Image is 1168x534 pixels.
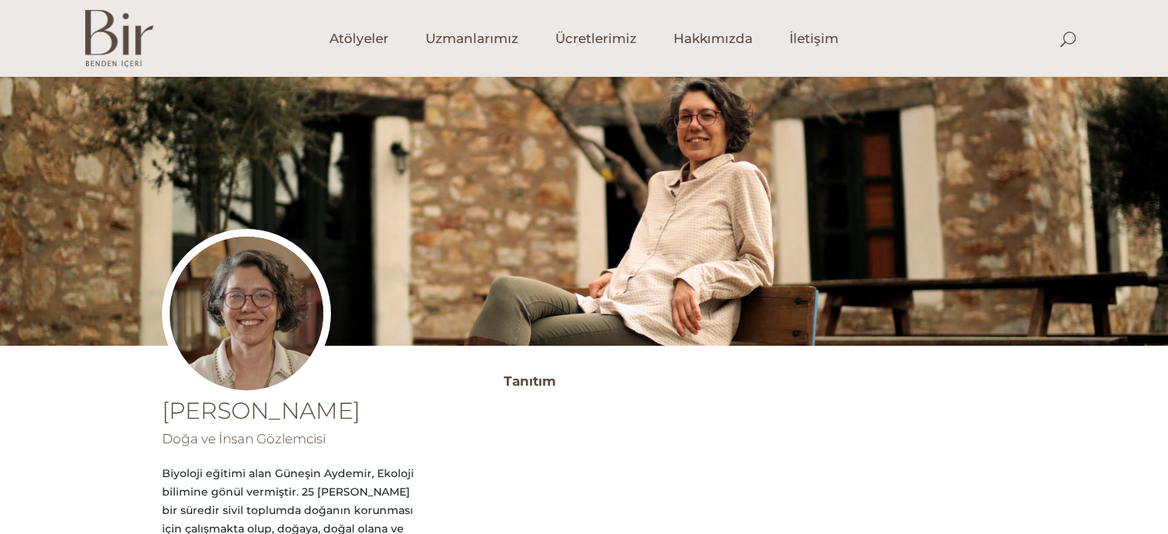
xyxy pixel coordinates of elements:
span: Ücretlerimiz [555,30,637,48]
span: İletişim [789,30,839,48]
h3: Tanıtım [504,369,1007,393]
span: Uzmanlarımız [425,30,518,48]
img: gunesin-300x300.jpg [162,229,331,398]
span: Atölyeler [329,30,389,48]
span: Doğa ve İnsan Gözlemcisi [162,431,326,446]
h1: [PERSON_NAME] [162,400,419,423]
span: Hakkımızda [673,30,753,48]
